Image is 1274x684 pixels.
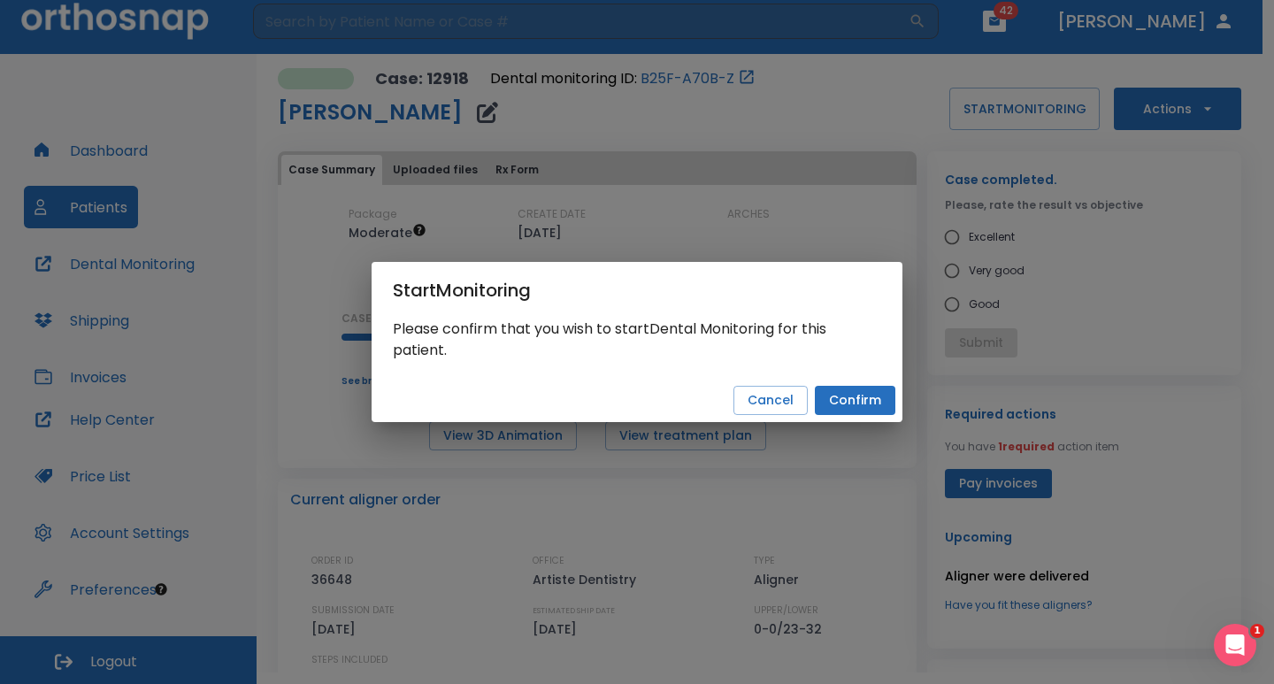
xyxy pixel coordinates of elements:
[372,262,902,319] h2: Start Monitoring
[733,386,808,415] button: Cancel
[1214,624,1256,666] iframe: Intercom live chat
[393,319,881,361] p: Please confirm that you wish to start Dental Monitoring for this patient.
[815,386,895,415] button: Confirm
[1250,624,1264,638] span: 1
